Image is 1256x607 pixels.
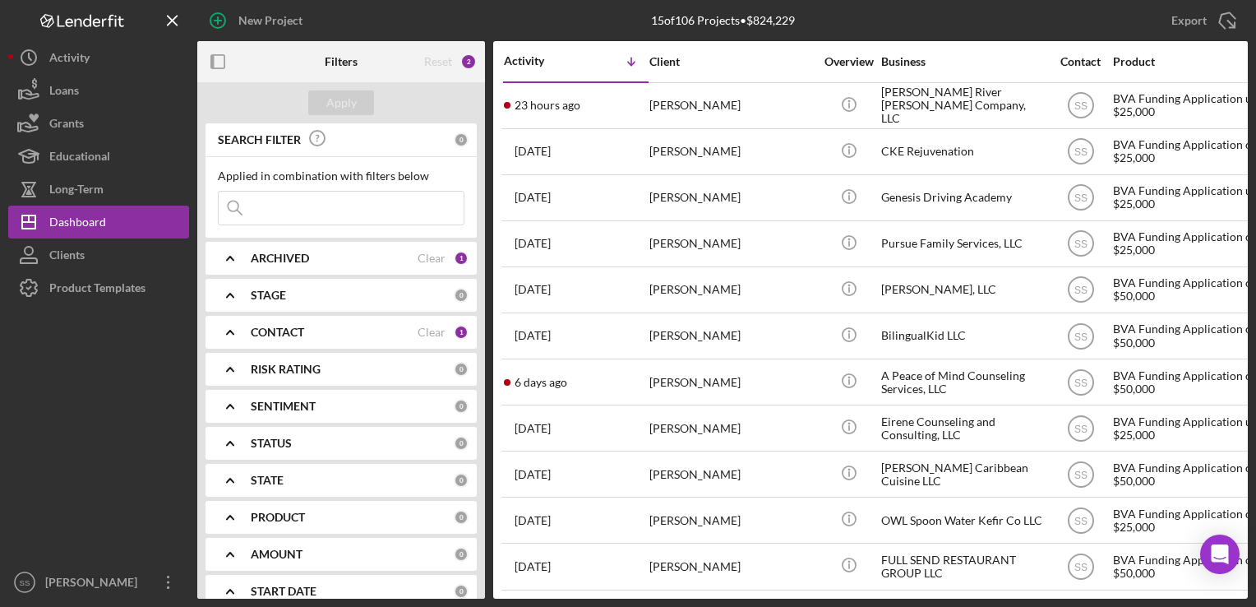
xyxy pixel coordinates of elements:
[20,578,30,587] text: SS
[649,84,814,127] div: [PERSON_NAME]
[454,510,469,525] div: 0
[1074,515,1087,526] text: SS
[881,498,1046,542] div: OWL Spoon Water Kefir Co LLC
[218,169,464,183] div: Applied in combination with filters below
[1200,535,1240,574] div: Open Intercom Messenger
[454,325,469,340] div: 1
[1074,192,1087,204] text: SS
[251,437,292,450] b: STATUS
[454,251,469,266] div: 1
[49,271,145,308] div: Product Templates
[1074,562,1087,573] text: SS
[454,288,469,303] div: 0
[1074,239,1087,250] text: SS
[881,360,1046,404] div: A Peace of Mind Counseling Services, LLC
[649,498,814,542] div: [PERSON_NAME]
[515,514,551,527] time: 2025-08-04 19:12
[649,452,814,496] div: [PERSON_NAME]
[1155,4,1248,37] button: Export
[251,252,309,265] b: ARCHIVED
[649,222,814,266] div: [PERSON_NAME]
[1050,55,1111,68] div: Contact
[1074,100,1087,112] text: SS
[515,560,551,573] time: 2025-07-17 14:10
[454,399,469,414] div: 0
[49,140,110,177] div: Educational
[515,237,551,250] time: 2025-08-19 13:28
[454,132,469,147] div: 0
[326,90,357,115] div: Apply
[881,84,1046,127] div: [PERSON_NAME] River [PERSON_NAME] Company, LLC
[8,206,189,239] button: Dashboard
[881,544,1046,588] div: FULL SEND RESTAURANT GROUP LLC
[454,547,469,562] div: 0
[251,326,304,339] b: CONTACT
[308,90,374,115] button: Apply
[49,107,84,144] div: Grants
[251,474,284,487] b: STATE
[1074,285,1087,296] text: SS
[504,54,576,67] div: Activity
[649,544,814,588] div: [PERSON_NAME]
[649,176,814,220] div: [PERSON_NAME]
[881,268,1046,312] div: [PERSON_NAME], LLC
[197,4,319,37] button: New Project
[418,326,446,339] div: Clear
[8,271,189,304] a: Product Templates
[515,329,551,342] time: 2025-08-15 17:08
[454,436,469,451] div: 0
[649,360,814,404] div: [PERSON_NAME]
[1074,377,1087,388] text: SS
[251,548,302,561] b: AMOUNT
[881,314,1046,358] div: BilingualKid LLC
[881,452,1046,496] div: [PERSON_NAME] Caribbean Cuisine LLC
[515,376,567,389] time: 2025-08-14 17:50
[49,41,90,78] div: Activity
[251,511,305,524] b: PRODUCT
[649,268,814,312] div: [PERSON_NAME]
[8,239,189,271] button: Clients
[454,362,469,377] div: 0
[8,74,189,107] button: Loans
[454,473,469,488] div: 0
[1171,4,1207,37] div: Export
[8,566,189,599] button: SS[PERSON_NAME] Santa [PERSON_NAME]
[649,406,814,450] div: [PERSON_NAME]
[8,41,189,74] button: Activity
[424,55,452,68] div: Reset
[238,4,302,37] div: New Project
[251,400,316,413] b: SENTIMENT
[251,363,321,376] b: RISK RATING
[651,14,795,27] div: 15 of 106 Projects • $824,229
[515,422,551,435] time: 2025-08-12 17:38
[1074,423,1087,434] text: SS
[881,130,1046,174] div: CKE Rejuvenation
[515,191,551,204] time: 2025-08-19 14:07
[649,55,814,68] div: Client
[418,252,446,265] div: Clear
[8,107,189,140] button: Grants
[1074,146,1087,158] text: SS
[8,173,189,206] button: Long-Term
[49,239,85,276] div: Clients
[1074,331,1087,342] text: SS
[818,55,880,68] div: Overview
[881,406,1046,450] div: Eirene Counseling and Consulting, LLC
[49,173,104,210] div: Long-Term
[515,145,551,158] time: 2025-08-19 23:43
[1074,469,1087,480] text: SS
[515,468,551,481] time: 2025-08-12 16:47
[49,74,79,111] div: Loans
[251,289,286,302] b: STAGE
[8,140,189,173] button: Educational
[49,206,106,243] div: Dashboard
[460,53,477,70] div: 2
[881,222,1046,266] div: Pursue Family Services, LLC
[881,55,1046,68] div: Business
